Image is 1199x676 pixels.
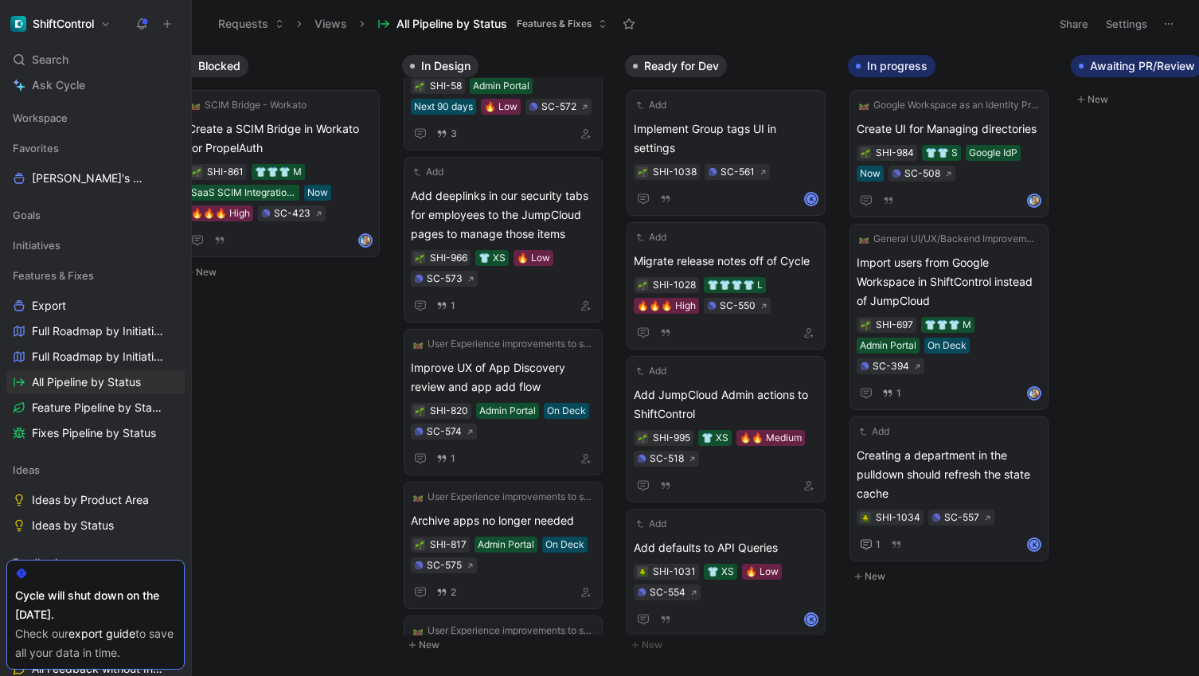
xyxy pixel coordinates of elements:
div: SHI-697 [876,317,913,333]
span: Initiatives [13,237,61,253]
div: 🔥🔥 Medium [740,430,802,446]
span: In Design [421,58,471,74]
button: 🛤️User Experience improvements to support Google workspace as an IdP [411,489,596,505]
div: Ready for DevNew [619,48,842,662]
div: SC-575 [427,557,462,573]
button: New [848,567,1058,586]
button: 🌱 [637,166,648,178]
div: SC-557 [944,510,979,526]
div: K [1029,539,1040,550]
div: Search [6,48,185,72]
a: Full Roadmap by Initiatives [6,319,185,343]
span: Export [32,298,66,314]
span: Migrate release notes off of Cycle [634,252,818,271]
div: SC-518 [650,451,684,467]
a: AddCreating a department in the pulldown should refresh the state cacheSC-5571K [849,416,1049,561]
div: On Deck [928,338,967,354]
div: Admin Portal [479,403,536,419]
span: 1 [451,454,455,463]
img: ShiftControl [10,16,26,32]
button: Settings [1099,13,1154,35]
div: Features & FixesExportFull Roadmap by InitiativesFull Roadmap by Initiatives/StatusAll Pipeline b... [6,264,185,445]
div: 🔥 Low [484,99,517,115]
img: 🌱 [415,82,424,92]
div: 🪲 [860,512,871,523]
span: Ideas by Status [32,518,114,533]
span: Create UI for Managing directories [857,119,1041,139]
button: 🌱 [860,147,871,158]
img: 🌱 [861,321,870,330]
span: Implement Group tags UI in settings [634,119,818,158]
span: Search [32,50,68,69]
button: 🌱 [414,405,425,416]
button: 🛤️User Experience improvements to support Google workspace as an IdP [411,336,596,352]
span: Creating a department in the pulldown should refresh the state cache [857,446,1041,503]
div: SC-554 [650,584,685,600]
img: 🛤️ [413,339,423,349]
button: 🛤️Google Workspace as an Identity Provider (IdP) Integration [857,97,1041,113]
span: All Pipeline by Status [32,374,141,390]
div: 🔥 Low [745,564,779,580]
div: 👕👕👕 M [255,164,302,180]
h1: ShiftControl [33,17,94,31]
div: Goals [6,203,185,232]
img: 🌱 [415,541,424,550]
button: Add [634,516,669,532]
button: 🌱 [414,539,425,550]
span: 1 [896,389,901,398]
a: AddAdd deeplinks in our security tabs for employees to the JumpCloud pages to manage those items👕... [404,157,603,322]
img: 🛤️ [413,626,423,635]
div: SHI-995 [653,430,690,446]
button: 🛤️User Experience improvements to support Google workspace as an IdP [411,623,596,639]
button: Share [1053,13,1096,35]
span: Add deeplinks in our security tabs for employees to the JumpCloud pages to manage those items [411,186,596,244]
span: Create a SCIM Bridge in Workato for PropelAuth [188,119,373,158]
div: SHI-984 [876,145,914,161]
button: In progress [848,55,935,77]
div: 🪲 [637,566,648,577]
span: [PERSON_NAME]'s Work [32,170,152,187]
span: Import users from Google Workspace in ShiftControl instead of JumpCloud [857,253,1041,311]
img: 🌱 [638,434,647,444]
div: Cycle will shut down on the [DATE]. [15,586,176,624]
div: 🔥 Low [517,250,550,266]
button: 🌱 [637,279,648,291]
img: 🪲 [638,568,647,577]
img: 🌱 [638,168,647,178]
a: 🛤️SCIM Bridge - WorkatoCreate a SCIM Bridge in Workato for PropelAuth👕👕👕 MSaaS SCIM IntegrationsN... [181,90,380,257]
div: On Deck [545,537,584,553]
div: Initiatives [6,233,185,262]
img: avatar [360,235,371,246]
button: 1 [879,385,904,402]
div: SHI-861 [207,164,244,180]
div: SHI-1038 [653,164,697,180]
a: 🛤️Add useful metrics for app and group membership changesAdd more metrics to the dashboardAdmin P... [404,4,603,150]
div: In progressNew [842,48,1064,594]
button: Blocked [179,55,248,77]
img: 🌱 [415,407,424,416]
button: 🌱 [414,252,425,264]
div: 🌱 [637,432,648,444]
div: On Deck [547,403,586,419]
a: Full Roadmap by Initiatives/Status [6,345,185,369]
div: K [806,614,817,625]
button: All Pipeline by StatusFeatures & Fixes [370,12,615,36]
button: Requests [211,12,291,36]
button: Add [857,424,892,440]
span: Ready for Dev [644,58,719,74]
div: 👕👕 S [925,145,958,161]
button: Add [634,97,669,113]
span: Ask Cycle [32,76,85,95]
span: User Experience improvements to support Google workspace as an IdP [428,489,593,505]
button: Add [411,164,446,180]
div: Google IdP [969,145,1017,161]
a: Ideas by Product Area [6,488,185,512]
a: AddAdd JumpCloud Admin actions to ShiftControl👕 XS🔥🔥 MediumSC-518 [627,356,826,502]
a: Ask Cycle [6,73,185,97]
div: Goals [6,203,185,227]
span: Features & Fixes [517,16,592,32]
